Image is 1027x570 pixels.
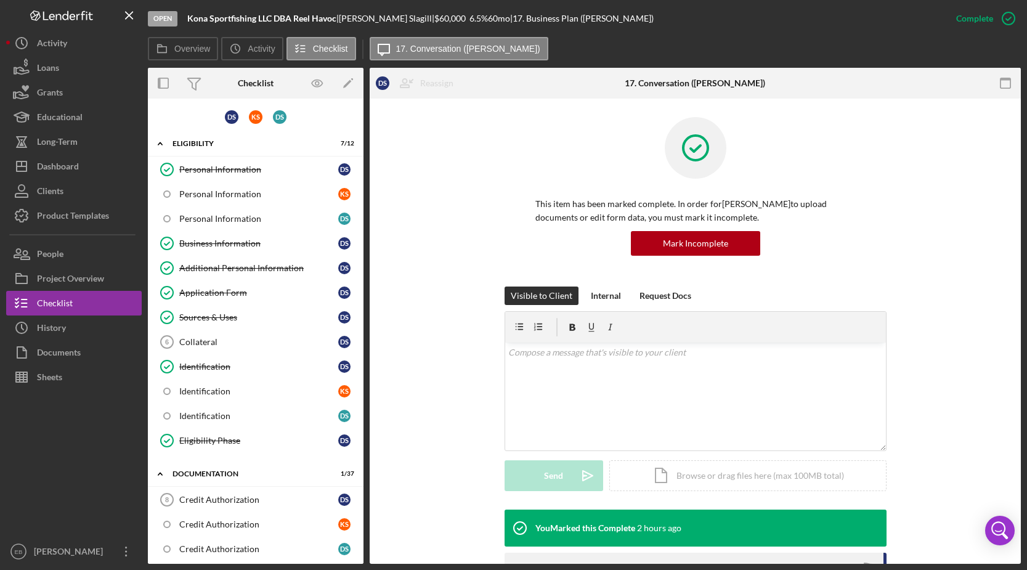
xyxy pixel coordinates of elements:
[631,231,760,256] button: Mark Incomplete
[332,470,354,478] div: 1 / 37
[154,157,357,182] a: Personal InformationDS
[535,523,635,533] div: You Marked this Complete
[338,410,351,422] div: D S
[37,340,81,368] div: Documents
[179,288,338,298] div: Application Form
[6,154,142,179] a: Dashboard
[6,242,142,266] button: People
[633,287,697,305] button: Request Docs
[179,495,338,505] div: Credit Authorization
[420,71,453,96] div: Reassign
[6,203,142,228] button: Product Templates
[165,496,169,503] tspan: 8
[6,179,142,203] button: Clients
[370,37,548,60] button: 17. Conversation ([PERSON_NAME])
[148,37,218,60] button: Overview
[37,242,63,269] div: People
[165,338,169,346] tspan: 6
[173,470,323,478] div: Documentation
[6,340,142,365] button: Documents
[6,539,142,564] button: EB[PERSON_NAME]
[6,31,142,55] button: Activity
[6,105,142,129] button: Educational
[273,110,286,124] div: D S
[338,434,351,447] div: D S
[338,213,351,225] div: D S
[179,411,338,421] div: Identification
[544,460,563,491] div: Send
[332,140,354,147] div: 7 / 12
[469,14,488,23] div: 6.5 %
[154,206,357,231] a: Personal InformationDS
[37,154,79,182] div: Dashboard
[179,386,338,396] div: Identification
[338,287,351,299] div: D S
[338,188,351,200] div: K S
[37,129,78,157] div: Long-Term
[187,14,339,23] div: |
[338,518,351,531] div: K S
[154,354,357,379] a: IdentificationDS
[313,44,348,54] label: Checklist
[6,129,142,154] button: Long-Term
[396,44,540,54] label: 17. Conversation ([PERSON_NAME])
[15,548,23,555] text: EB
[505,287,578,305] button: Visible to Client
[187,13,336,23] b: Kona Sportfishing LLC DBA Reel Havoc
[338,163,351,176] div: D S
[174,44,210,54] label: Overview
[591,287,621,305] div: Internal
[6,291,142,316] button: Checklist
[179,263,338,273] div: Additional Personal Information
[179,189,338,199] div: Personal Information
[154,280,357,305] a: Application FormDS
[154,487,357,512] a: 8Credit AuthorizationDS
[338,237,351,250] div: D S
[434,13,466,23] span: $60,000
[221,37,283,60] button: Activity
[31,539,111,567] div: [PERSON_NAME]
[179,238,338,248] div: Business Information
[179,362,338,372] div: Identification
[663,231,728,256] div: Mark Incomplete
[179,337,338,347] div: Collateral
[625,78,765,88] div: 17. Conversation ([PERSON_NAME])
[154,305,357,330] a: Sources & UsesDS
[6,316,142,340] button: History
[6,266,142,291] button: Project Overview
[179,436,338,446] div: Eligibility Phase
[511,287,572,305] div: Visible to Client
[154,256,357,280] a: Additional Personal InformationDS
[179,165,338,174] div: Personal Information
[154,231,357,256] a: Business InformationDS
[179,519,338,529] div: Credit Authorization
[505,460,603,491] button: Send
[154,330,357,354] a: 6CollateralDS
[376,76,389,90] div: D S
[6,55,142,80] button: Loans
[37,80,63,108] div: Grants
[338,311,351,324] div: D S
[6,365,142,389] button: Sheets
[639,287,691,305] div: Request Docs
[37,316,66,343] div: History
[37,55,59,83] div: Loans
[510,14,654,23] div: | 17. Business Plan ([PERSON_NAME])
[173,140,323,147] div: Eligibility
[286,37,356,60] button: Checklist
[179,214,338,224] div: Personal Information
[154,379,357,404] a: IdentificationKS
[6,80,142,105] a: Grants
[179,544,338,554] div: Credit Authorization
[488,14,510,23] div: 60 mo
